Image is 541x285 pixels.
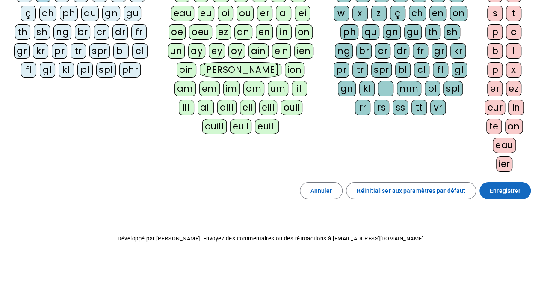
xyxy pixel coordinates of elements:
[310,186,332,196] span: Annuler
[486,119,502,134] div: te
[177,62,196,78] div: oin
[40,62,55,78] div: gl
[112,24,128,40] div: dr
[404,24,422,40] div: gu
[374,100,389,115] div: rs
[256,24,273,40] div: en
[493,138,516,153] div: eau
[217,100,237,115] div: aill
[506,81,521,96] div: ez
[200,62,281,78] div: [PERSON_NAME]
[7,234,534,244] p: Développé par [PERSON_NAME]. Envoyez des commentaires ou des rétroactions à [EMAIL_ADDRESS][DOMAI...
[132,43,148,59] div: cl
[276,6,291,21] div: ai
[89,43,110,59] div: spr
[131,24,147,40] div: fr
[230,119,251,134] div: euil
[334,62,349,78] div: pr
[268,81,288,96] div: um
[357,186,465,196] span: Réinitialiser aux paramètres par défaut
[223,81,240,96] div: im
[506,43,521,59] div: l
[335,43,353,59] div: ng
[487,24,503,40] div: p
[425,24,440,40] div: th
[202,119,227,134] div: ouill
[33,43,48,59] div: kr
[96,62,116,78] div: spl
[295,24,313,40] div: on
[487,81,503,96] div: er
[189,24,212,40] div: oeu
[174,81,196,96] div: am
[356,43,372,59] div: br
[490,186,520,196] span: Enregistrer
[487,43,503,59] div: b
[209,43,225,59] div: ey
[487,6,503,21] div: s
[21,62,36,78] div: fl
[119,62,141,78] div: phr
[378,81,393,96] div: ll
[168,43,185,59] div: un
[359,81,375,96] div: kl
[414,62,429,78] div: cl
[485,100,505,115] div: eur
[479,182,531,199] button: Enregistrer
[375,43,390,59] div: cr
[15,24,30,40] div: th
[371,6,387,21] div: z
[443,81,463,96] div: spl
[255,119,279,134] div: euill
[496,156,513,172] div: ier
[430,100,446,115] div: vr
[228,43,245,59] div: oy
[352,62,368,78] div: tr
[390,6,405,21] div: ç
[52,43,67,59] div: pr
[34,24,50,40] div: sh
[334,6,349,21] div: w
[243,81,264,96] div: om
[355,100,370,115] div: rr
[75,24,90,40] div: br
[53,24,71,40] div: ng
[59,62,74,78] div: kl
[218,6,233,21] div: oi
[505,119,523,134] div: on
[281,100,302,115] div: ouil
[397,81,421,96] div: mm
[413,43,428,59] div: fr
[450,43,466,59] div: kr
[425,81,440,96] div: pl
[506,62,521,78] div: x
[444,24,460,40] div: sh
[60,6,78,21] div: ph
[102,6,120,21] div: gn
[340,24,358,40] div: ph
[352,6,368,21] div: x
[259,100,278,115] div: eill
[81,6,99,21] div: qu
[113,43,129,59] div: bl
[257,6,272,21] div: er
[409,6,426,21] div: ch
[395,62,411,78] div: bl
[294,43,313,59] div: ien
[237,6,254,21] div: ou
[216,24,231,40] div: ez
[198,100,214,115] div: ail
[14,43,30,59] div: gr
[292,81,307,96] div: il
[276,24,292,40] div: in
[371,62,392,78] div: spr
[300,182,343,199] button: Annuler
[248,43,269,59] div: ain
[346,182,476,199] button: Réinitialiser aux paramètres par défaut
[169,24,186,40] div: oe
[199,81,220,96] div: em
[429,6,446,21] div: en
[77,62,93,78] div: pl
[171,6,195,21] div: eau
[362,24,379,40] div: qu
